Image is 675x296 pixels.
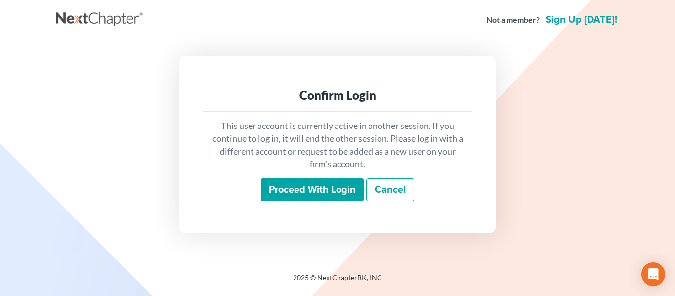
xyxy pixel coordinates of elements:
a: Sign up [DATE]! [544,15,619,25]
input: Proceed with login [261,178,364,201]
strong: Not a member? [486,14,540,26]
div: Confirm Login [211,87,464,103]
div: Open Intercom Messenger [641,262,665,286]
a: Cancel [366,178,414,201]
div: 2025 © NextChapterBK, INC [56,273,619,291]
p: This user account is currently active in another session. If you continue to log in, it will end ... [211,120,464,170]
